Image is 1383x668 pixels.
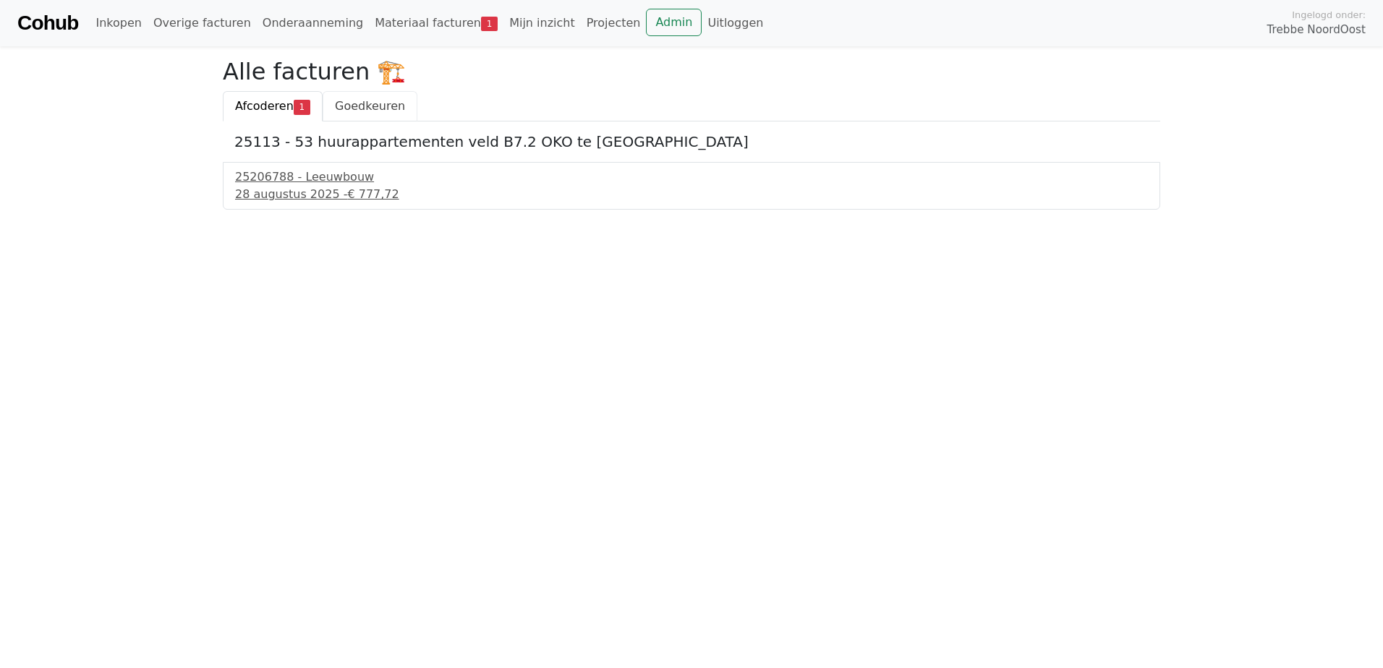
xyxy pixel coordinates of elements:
span: 1 [481,17,498,31]
span: 1 [294,100,310,114]
a: Inkopen [90,9,147,38]
a: Overige facturen [148,9,257,38]
span: Ingelogd onder: [1292,8,1366,22]
a: 25206788 - Leeuwbouw28 augustus 2025 -€ 777,72 [235,168,1148,203]
span: Afcoderen [235,99,294,113]
h2: Alle facturen 🏗️ [223,58,1160,85]
a: Mijn inzicht [503,9,581,38]
a: Uitloggen [702,9,769,38]
div: 28 augustus 2025 - [235,186,1148,203]
a: Projecten [581,9,647,38]
div: 25206788 - Leeuwbouw [235,168,1148,186]
span: Trebbe NoordOost [1267,22,1366,38]
h5: 25113 - 53 huurappartementen veld B7.2 OKO te [GEOGRAPHIC_DATA] [234,133,1149,150]
span: € 777,72 [347,187,399,201]
a: Materiaal facturen1 [369,9,503,38]
a: Goedkeuren [323,91,417,121]
span: Goedkeuren [335,99,405,113]
a: Afcoderen1 [223,91,323,121]
a: Onderaanneming [257,9,369,38]
a: Admin [646,9,702,36]
a: Cohub [17,6,78,40]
